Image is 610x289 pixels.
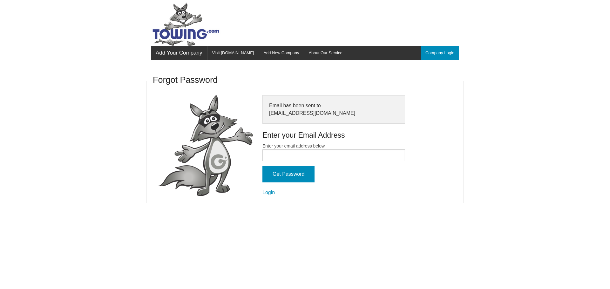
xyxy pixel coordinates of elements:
[259,46,304,60] a: Add New Company
[262,130,405,140] h4: Enter your Email Address
[262,166,315,182] input: Get Password
[304,46,347,60] a: About Our Service
[153,74,218,86] h3: Forgot Password
[262,143,405,161] label: Enter your email address below.
[262,190,275,195] a: Login
[421,46,459,60] a: Company Login
[262,95,405,124] div: Email has been sent to [EMAIL_ADDRESS][DOMAIN_NAME]
[158,95,253,196] img: fox-Presenting.png
[207,46,259,60] a: Visit [DOMAIN_NAME]
[151,3,221,46] img: Towing.com Logo
[262,149,405,161] input: Enter your email address below.
[151,46,207,60] a: Add Your Company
